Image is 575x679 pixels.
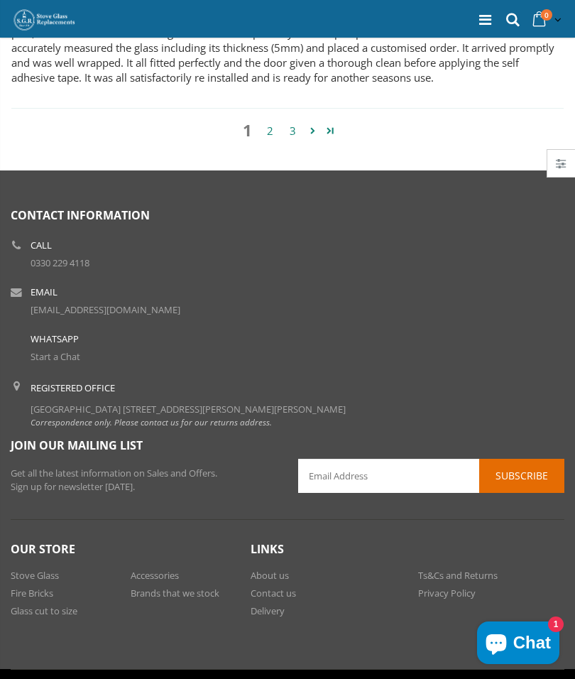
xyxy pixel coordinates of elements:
[528,6,564,34] a: 0
[11,569,59,582] a: Stove Glass
[479,459,564,493] button: Subscribe
[11,467,277,494] p: Get all the latest information on Sales and Offers. Sign up for newsletter [DATE].
[31,303,180,316] a: [EMAIL_ADDRESS][DOMAIN_NAME]
[11,11,564,85] p: One out of 4 glass panels on side hinged doors (Dovre ) had cracked across. I removed the door (l...
[31,416,272,428] em: Correspondence only. Please contact us for our returns address.
[541,9,552,21] span: 0
[281,123,304,139] a: Page 3
[11,587,53,599] a: Fire Bricks
[31,350,80,363] a: Start a Chat
[251,569,289,582] a: About us
[251,604,285,617] a: Delivery
[131,587,219,599] a: Brands that we stock
[31,381,346,429] div: [GEOGRAPHIC_DATA] [STREET_ADDRESS][PERSON_NAME][PERSON_NAME]
[31,381,115,394] b: Registered Office
[11,438,143,453] span: Join our mailing list
[473,621,564,668] inbox-online-store-chat: Shopify online store chat
[31,288,57,297] b: Email
[298,459,564,493] input: Email Address
[31,256,89,269] a: 0330 229 4118
[11,207,150,223] span: Contact Information
[304,122,322,139] a: Page 2
[418,587,476,599] a: Privacy Policy
[479,10,491,29] a: Menu
[322,122,339,139] a: Page 60
[31,241,52,250] b: Call
[131,569,179,582] a: Accessories
[11,604,77,617] a: Glass cut to size
[13,9,77,31] img: Stove Glass Replacement
[31,335,79,344] b: WhatsApp
[418,569,498,582] a: Ts&Cs and Returns
[258,123,281,139] a: Page 2
[251,587,296,599] a: Contact us
[11,541,75,557] span: Our Store
[251,541,284,557] span: Links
